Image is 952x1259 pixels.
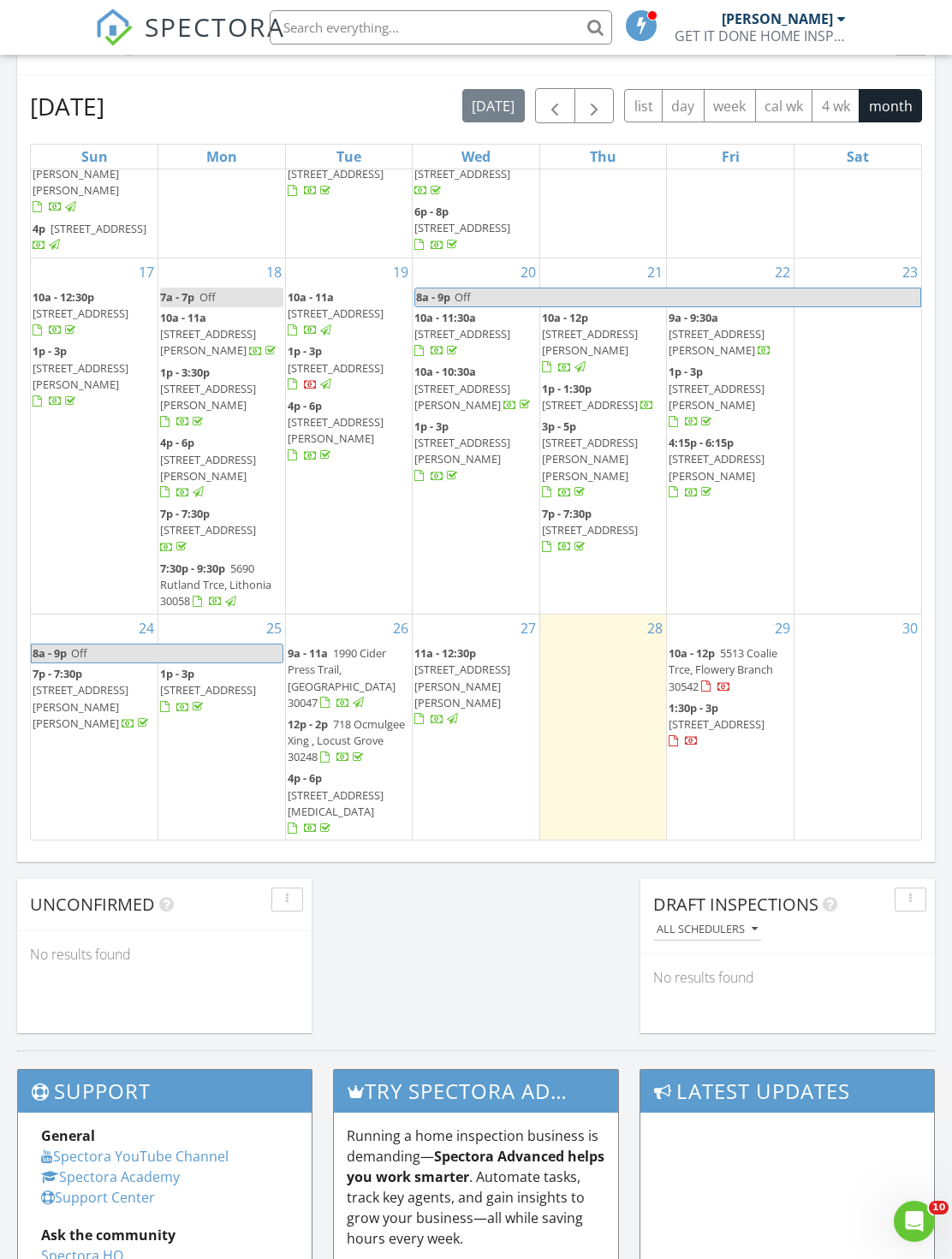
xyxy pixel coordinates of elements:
a: Go to August 29, 2025 [771,615,794,642]
button: week [704,89,756,122]
span: [STREET_ADDRESS][PERSON_NAME] [33,360,128,392]
a: 1p - 1:30p [STREET_ADDRESS] [542,381,654,413]
span: [STREET_ADDRESS][PERSON_NAME] [288,414,384,446]
a: 1p - 3p [STREET_ADDRESS] [160,664,283,718]
td: Go to August 19, 2025 [285,258,413,614]
a: 3p - 5p [STREET_ADDRESS][PERSON_NAME][PERSON_NAME] [542,417,665,503]
span: [STREET_ADDRESS][MEDICAL_DATA] [288,787,384,819]
a: 1p - 3p [STREET_ADDRESS][PERSON_NAME] [414,419,510,484]
a: 10a - 12:30p [STREET_ADDRESS] [33,288,156,341]
span: [STREET_ADDRESS][PERSON_NAME] [160,326,256,358]
a: 9a - 9:30a [STREET_ADDRESS][PERSON_NAME] [669,308,792,362]
a: Go to August 22, 2025 [771,258,794,286]
div: No results found [640,954,935,1001]
a: 7:30p - 9:30p 5690 Rutland Trce, Lithonia 30058 [160,559,283,613]
span: [STREET_ADDRESS][PERSON_NAME] [669,451,765,483]
a: 6p - 8p [STREET_ADDRESS] [414,204,510,252]
span: 10a - 12p [542,310,588,325]
a: 1p - 3p [STREET_ADDRESS] [160,666,256,714]
a: 1p - 3:30p [STREET_ADDRESS][PERSON_NAME] [160,363,283,433]
a: 10a - 11a [STREET_ADDRESS][PERSON_NAME] [160,310,279,358]
span: Off [71,645,87,661]
span: [STREET_ADDRESS][PERSON_NAME] [160,452,256,484]
span: 6p - 8p [414,204,449,219]
span: [STREET_ADDRESS] [288,360,384,376]
span: [STREET_ADDRESS] [51,221,146,236]
span: 8a - 9p [415,288,451,306]
a: [STREET_ADDRESS] [414,150,510,198]
a: 1p - 3p [STREET_ADDRESS][PERSON_NAME] [33,343,128,408]
a: 9a - 9:30a [STREET_ADDRESS][PERSON_NAME] [669,310,771,358]
a: 11a - 12:30p [STREET_ADDRESS][PERSON_NAME][PERSON_NAME] [414,644,538,730]
a: 4p - 6p [STREET_ADDRESS][MEDICAL_DATA] [288,769,411,839]
span: 7p - 7:30p [33,666,82,681]
div: Ask the community [41,1225,289,1245]
h2: [DATE] [30,89,104,123]
a: 4p - 6p [STREET_ADDRESS][PERSON_NAME] [288,398,384,463]
a: Support Center [41,1188,155,1207]
a: 10a - 10:30a [STREET_ADDRESS][PERSON_NAME] [414,364,533,412]
span: 10a - 10:30a [414,364,476,379]
a: Go to August 19, 2025 [390,258,412,286]
span: [STREET_ADDRESS] [414,326,510,341]
span: [STREET_ADDRESS][PERSON_NAME][PERSON_NAME] [414,662,510,710]
td: Go to August 22, 2025 [667,258,794,614]
a: 10a - 11a [STREET_ADDRESS][PERSON_NAME] [160,308,283,362]
span: 7p - 7:30p [160,506,210,521]
span: 3p - 5p [542,419,576,434]
td: Go to August 18, 2025 [158,258,286,614]
span: [STREET_ADDRESS] [669,716,765,732]
span: 10a - 11a [288,289,334,305]
input: Search everything... [270,10,612,45]
span: 9a - 9:30a [669,310,718,325]
td: Go to August 21, 2025 [539,258,667,614]
span: 10a - 12:30p [33,289,94,305]
a: Go to August 18, 2025 [263,258,285,286]
a: 10a - 12p 5513 Coalie Trce, Flowery Branch 30542 [669,644,792,698]
span: 1p - 1:30p [542,381,592,396]
button: Next month [574,88,615,123]
button: Previous month [535,88,575,123]
button: month [859,89,922,122]
a: Saturday [843,145,872,169]
button: list [624,89,663,122]
span: [STREET_ADDRESS][PERSON_NAME] [669,326,765,358]
span: 4p - 6p [288,770,322,786]
span: [STREET_ADDRESS][PERSON_NAME][PERSON_NAME] [542,435,638,483]
div: [PERSON_NAME] [722,10,833,27]
span: 7p - 7:30p [542,506,592,521]
span: SPECTORA [145,9,285,45]
a: Wednesday [458,145,494,169]
a: Go to August 21, 2025 [644,258,666,286]
button: cal wk [755,89,813,122]
span: 718 Ocmulgee Xing , Locust Grove 30248 [288,716,405,764]
a: 1p - 3p [STREET_ADDRESS][PERSON_NAME] [33,341,156,412]
a: 10a - 12p [STREET_ADDRESS][PERSON_NAME] [542,310,638,375]
a: 4:15p - 6:15p [STREET_ADDRESS][PERSON_NAME] [669,433,792,503]
a: [STREET_ADDRESS] [414,148,538,202]
a: Tuesday [333,145,365,169]
p: Running a home inspection business is demanding— . Automate tasks, track key agents, and gain ins... [347,1125,604,1249]
a: 10a - 11:30a [STREET_ADDRESS] [414,310,510,358]
a: 10a - 11a [STREET_ADDRESS] [288,289,384,337]
span: 1p - 3p [288,343,322,359]
span: 10a - 11:30a [414,310,476,325]
a: Spectora Academy [41,1167,180,1186]
a: 4p [STREET_ADDRESS] [33,219,156,256]
a: 1:30p - 3p [STREET_ADDRESS] [669,700,765,748]
a: [STREET_ADDRESS] [288,150,384,198]
a: 7p - 7:30p [STREET_ADDRESS] [160,506,256,554]
a: 1p - 3p [STREET_ADDRESS] [288,343,384,391]
div: GET IT DONE HOME INSPECTIONS [675,27,846,45]
a: 3p - 5p [STREET_ADDRESS][PERSON_NAME][PERSON_NAME] [542,419,638,500]
a: 7p - 7:30p [STREET_ADDRESS] [160,504,283,558]
span: [STREET_ADDRESS] [414,166,510,181]
a: 9a - 11a 1990 Cider Press Trail, [GEOGRAPHIC_DATA] 30047 [288,644,411,714]
span: 10a - 12p [669,645,715,661]
a: 10a - 12:30p [STREET_ADDRESS] [33,289,128,337]
strong: Spectora Advanced helps you work smarter [347,1147,604,1186]
span: [STREET_ADDRESS] [288,166,384,181]
span: [STREET_ADDRESS] [542,522,638,537]
a: Go to August 30, 2025 [899,615,921,642]
td: Go to August 20, 2025 [413,258,540,614]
